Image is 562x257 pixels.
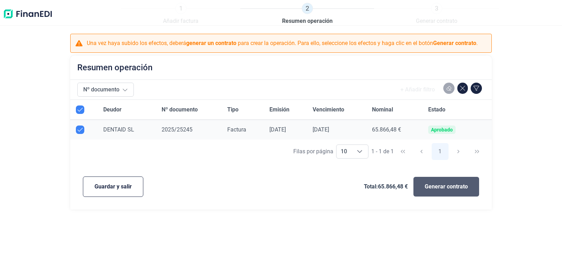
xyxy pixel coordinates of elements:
[394,143,411,160] button: First Page
[77,83,134,97] button: Nº documento
[282,17,333,25] span: Resumen operación
[83,176,143,197] button: Guardar y salir
[302,3,313,14] span: 2
[77,63,152,72] h2: Resumen operación
[227,126,246,133] span: Factura
[364,182,408,191] span: Total: 65.866,48 €
[432,143,449,160] button: Page 1
[336,145,351,158] span: 10
[450,143,467,160] button: Next Page
[87,39,478,47] p: Una vez haya subido los efectos, deberá para crear la operación. Para ello, seleccione los efecto...
[413,177,479,197] button: Generar contrato
[103,105,122,114] span: Deudor
[269,105,289,114] span: Emisión
[413,143,430,160] button: Previous Page
[282,3,333,25] a: 2Resumen operación
[293,147,333,156] div: Filas por página
[351,145,368,158] div: Choose
[269,126,301,133] div: [DATE]
[313,105,344,114] span: Vencimiento
[313,126,361,133] div: [DATE]
[162,126,192,133] span: 2025/25245
[433,40,476,46] b: Generar contrato
[469,143,485,160] button: Last Page
[372,105,393,114] span: Nominal
[428,105,445,114] span: Estado
[162,105,198,114] span: Nº documento
[186,40,236,46] b: generar un contrato
[372,126,417,133] div: 65.866,48 €
[76,105,84,114] div: All items selected
[76,126,84,134] div: Row Unselected null
[227,105,238,114] span: Tipo
[94,182,132,191] span: Guardar y salir
[3,3,53,25] img: Logo de aplicación
[371,149,394,154] span: 1 - 1 de 1
[425,182,468,191] span: Generar contrato
[431,127,453,133] div: Aprobado
[103,126,134,133] span: DENTAID SL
